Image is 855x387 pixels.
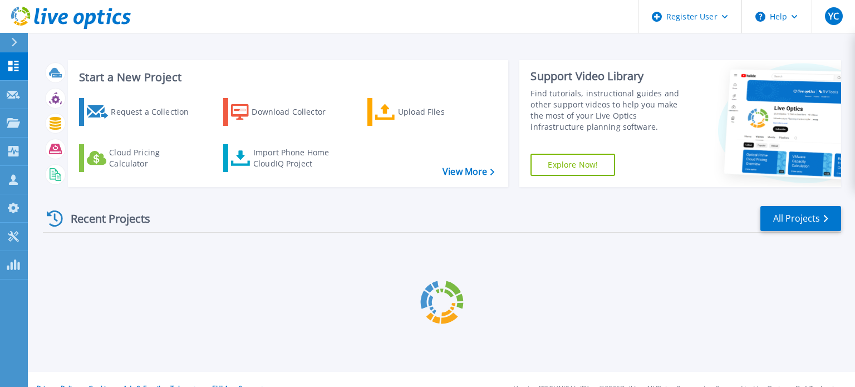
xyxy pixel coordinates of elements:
[367,98,492,126] a: Upload Files
[79,98,203,126] a: Request a Collection
[253,147,340,169] div: Import Phone Home CloudIQ Project
[530,154,615,176] a: Explore Now!
[79,71,494,84] h3: Start a New Project
[828,12,839,21] span: YC
[111,101,200,123] div: Request a Collection
[530,69,692,84] div: Support Video Library
[760,206,841,231] a: All Projects
[79,144,203,172] a: Cloud Pricing Calculator
[252,101,341,123] div: Download Collector
[109,147,198,169] div: Cloud Pricing Calculator
[43,205,165,232] div: Recent Projects
[223,98,347,126] a: Download Collector
[443,166,494,177] a: View More
[398,101,487,123] div: Upload Files
[530,88,692,133] div: Find tutorials, instructional guides and other support videos to help you make the most of your L...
